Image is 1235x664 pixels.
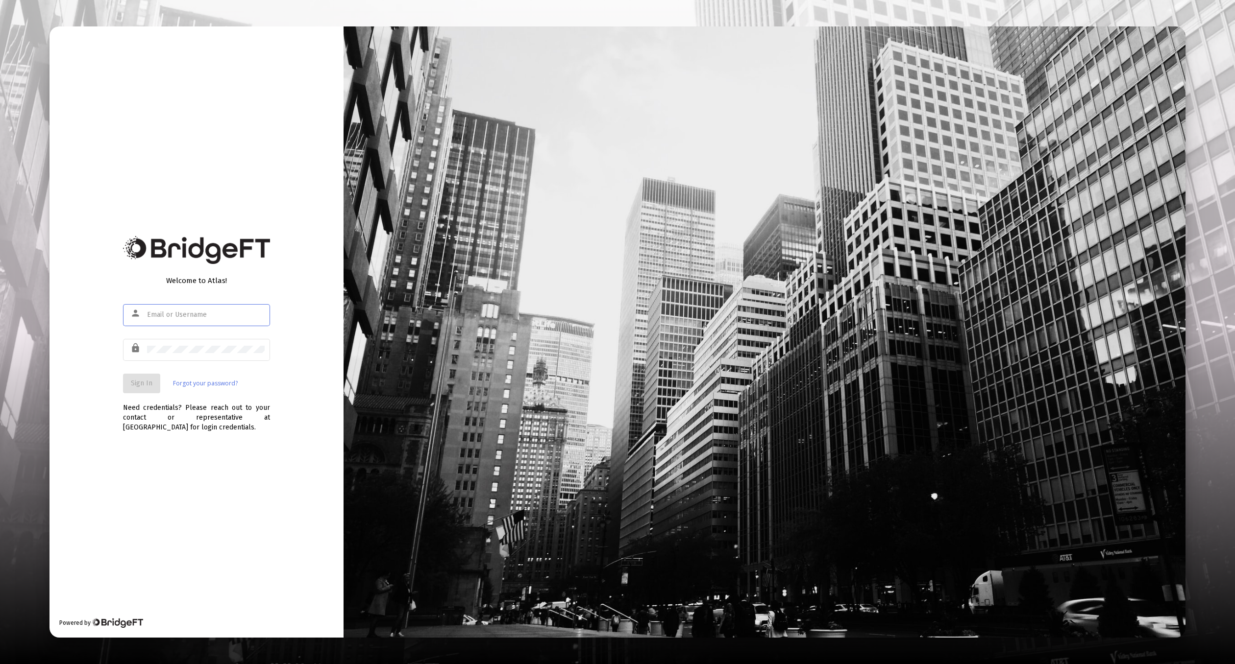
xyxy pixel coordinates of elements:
[173,379,238,388] a: Forgot your password?
[123,236,270,264] img: Bridge Financial Technology Logo
[130,308,142,319] mat-icon: person
[130,342,142,354] mat-icon: lock
[131,379,152,387] span: Sign In
[147,311,265,319] input: Email or Username
[123,276,270,285] div: Welcome to Atlas!
[59,618,143,628] div: Powered by
[92,618,143,628] img: Bridge Financial Technology Logo
[123,393,270,432] div: Need credentials? Please reach out to your contact or representative at [GEOGRAPHIC_DATA] for log...
[123,374,160,393] button: Sign In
